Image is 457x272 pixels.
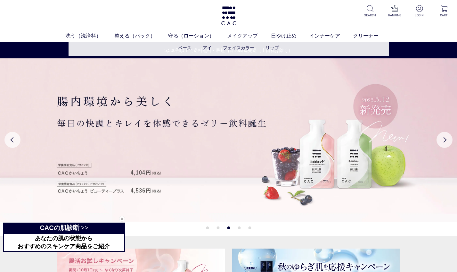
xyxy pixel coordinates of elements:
[362,13,378,18] p: SEARCH
[387,5,403,18] a: RANKING
[216,226,219,229] button: 2 of 5
[4,132,20,148] button: Previous
[271,32,309,39] a: 日やけ止め
[168,32,227,39] a: 守る（ローション）
[238,226,241,229] button: 4 of 5
[227,226,230,229] button: 3 of 5
[227,32,271,39] a: メイクアップ
[114,32,168,39] a: 整える（パック）
[437,132,453,148] button: Next
[178,45,192,50] a: ベース
[412,13,427,18] p: LOGIN
[203,45,212,50] a: アイ
[436,13,452,18] p: CART
[265,45,279,50] a: リップ
[387,13,403,18] p: RANKING
[223,45,254,50] a: フェイスカラー
[436,5,452,18] a: CART
[412,5,427,18] a: LOGIN
[65,32,114,39] a: 洗う（洗浄料）
[362,5,378,18] a: SEARCH
[353,32,391,39] a: クリーナー
[309,32,353,39] a: インナーケア
[0,47,457,54] a: 5,500円以上で送料無料・最短当日16時迄発送（土日祝は除く）
[220,6,237,25] img: logo
[206,226,209,229] button: 1 of 5
[248,226,251,229] button: 5 of 5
